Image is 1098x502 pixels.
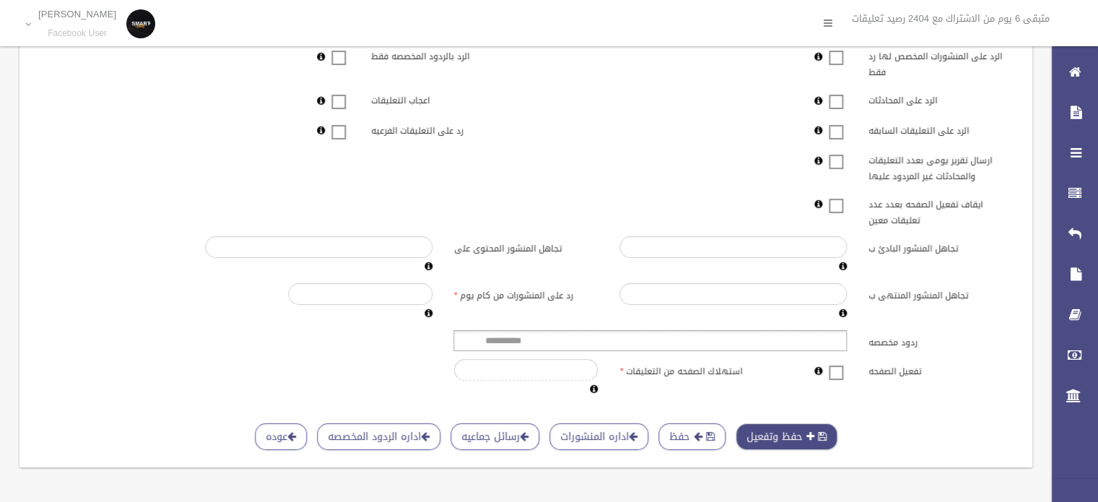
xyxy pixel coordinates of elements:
[658,423,726,450] button: حفظ
[858,89,1024,109] label: الرد على المحادثات
[609,359,775,379] label: استهلاك الصفحه من التعليقات
[443,283,609,303] label: رد على المنشورات من كام يوم
[38,9,116,20] p: [PERSON_NAME]
[317,423,440,450] a: اداره الردود المخصصه
[736,423,837,450] button: حفظ وتفعيل
[858,359,1024,379] label: تفعيل الصفحه
[858,118,1024,139] label: الرد على التعليقات السابقه
[858,283,1024,303] label: تجاهل المنشور المنتهى ب
[360,118,526,139] label: رد على التعليقات الفرعيه
[549,423,648,450] a: اداره المنشورات
[360,45,526,65] label: الرد بالردود المخصصه فقط
[360,89,526,109] label: اعجاب التعليقات
[858,45,1024,81] label: الرد على المنشورات المخصص لها رد فقط
[443,236,609,256] label: تجاهل المنشور المحتوى على
[858,330,1024,350] label: ردود مخصصه
[858,236,1024,256] label: تجاهل المنشور البادئ ب
[858,192,1024,228] label: ايقاف تفعيل الصفحه بعدد عدد تعليقات معين
[450,423,539,450] a: رسائل جماعيه
[858,149,1024,185] label: ارسال تقرير يومى بعدد التعليقات والمحادثات غير المردود عليها
[255,423,307,450] a: عوده
[38,28,116,39] small: Facebook User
